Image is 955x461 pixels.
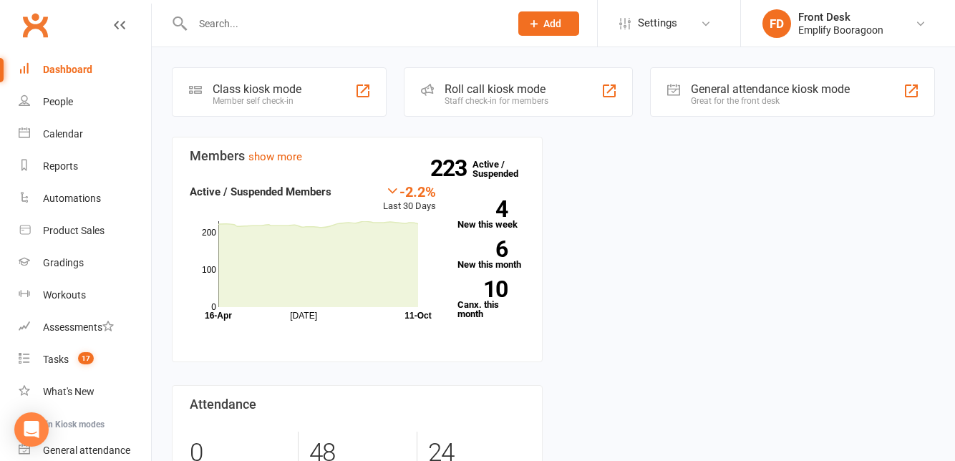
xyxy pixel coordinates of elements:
[43,445,130,456] div: General attendance
[19,86,151,118] a: People
[19,150,151,183] a: Reports
[17,7,53,43] a: Clubworx
[383,183,436,199] div: -2.2%
[457,278,508,300] strong: 10
[190,185,331,198] strong: Active / Suspended Members
[445,96,548,106] div: Staff check-in for members
[19,183,151,215] a: Automations
[14,412,49,447] div: Open Intercom Messenger
[798,11,883,24] div: Front Desk
[472,149,535,189] a: 223Active / Suspended
[43,386,94,397] div: What's New
[457,200,525,229] a: 4New this week
[43,289,86,301] div: Workouts
[190,149,525,163] h3: Members
[19,247,151,279] a: Gradings
[457,281,525,319] a: 10Canx. this month
[19,376,151,408] a: What's New
[457,241,525,269] a: 6New this month
[638,7,677,39] span: Settings
[19,54,151,86] a: Dashboard
[43,160,78,172] div: Reports
[43,193,101,204] div: Automations
[190,397,525,412] h3: Attendance
[213,96,301,106] div: Member self check-in
[43,257,84,268] div: Gradings
[383,183,436,214] div: Last 30 Days
[19,344,151,376] a: Tasks 17
[457,238,508,260] strong: 6
[43,354,69,365] div: Tasks
[43,96,73,107] div: People
[691,82,850,96] div: General attendance kiosk mode
[543,18,561,29] span: Add
[430,157,472,179] strong: 223
[445,82,548,96] div: Roll call kiosk mode
[213,82,301,96] div: Class kiosk mode
[691,96,850,106] div: Great for the front desk
[43,321,114,333] div: Assessments
[19,118,151,150] a: Calendar
[762,9,791,38] div: FD
[188,14,500,34] input: Search...
[19,279,151,311] a: Workouts
[19,311,151,344] a: Assessments
[798,24,883,37] div: Emplify Booragoon
[19,215,151,247] a: Product Sales
[248,150,302,163] a: show more
[78,352,94,364] span: 17
[518,11,579,36] button: Add
[43,64,92,75] div: Dashboard
[43,128,83,140] div: Calendar
[43,225,105,236] div: Product Sales
[457,198,508,220] strong: 4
